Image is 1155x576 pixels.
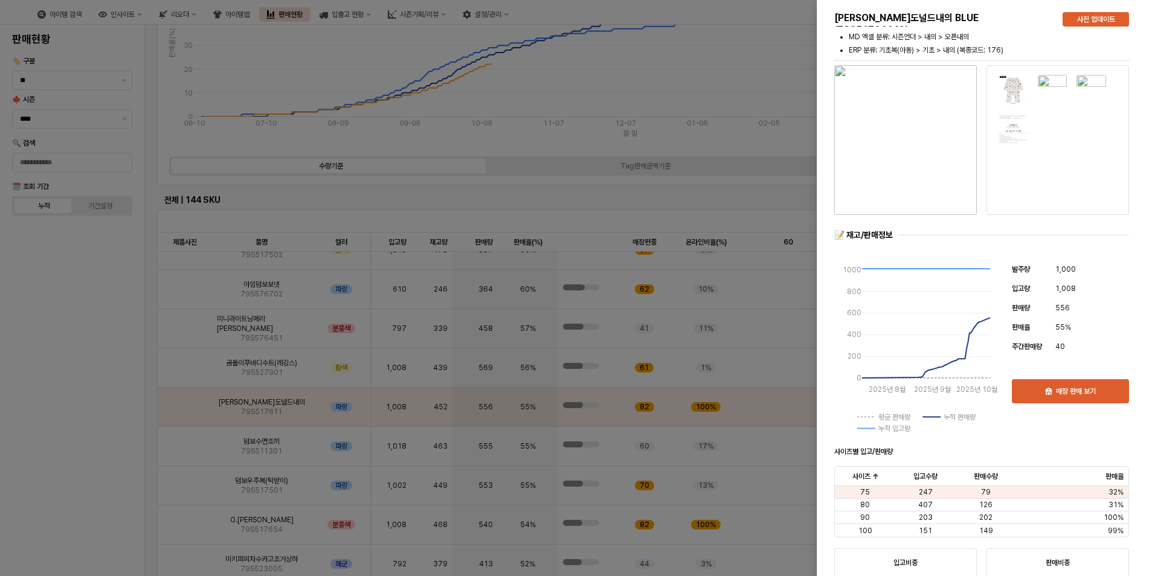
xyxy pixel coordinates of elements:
[860,513,870,522] span: 90
[913,472,938,481] span: 입고수량
[893,558,918,567] strong: 입고비중
[1012,304,1030,312] span: 판매량
[1055,283,1076,295] span: 1,008
[860,487,870,497] span: 75
[1055,321,1071,333] span: 55%
[858,526,872,536] span: 100
[979,513,993,522] span: 202
[979,500,993,510] span: 126
[834,12,1053,36] h5: [PERSON_NAME]도널드내의 BLUE (79S51761142)
[1055,302,1070,314] span: 556
[1108,526,1124,536] span: 99%
[1056,386,1096,396] p: 매장 판매 보기
[1055,263,1076,275] span: 1,000
[1012,323,1030,331] span: 판매율
[1105,472,1124,481] span: 판매율
[1108,500,1124,510] span: 31%
[1108,487,1124,497] span: 32%
[849,31,1129,42] li: MD 엑셀 분류: 시즌언더 > 내의 > 오픈내의
[981,487,991,497] span: 79
[849,45,1129,56] li: ERP 분류: 기초복(아동) > 기초 > 내의 (복종코드: 176)
[919,487,933,497] span: 247
[1012,284,1030,293] span: 입고량
[1012,342,1042,351] span: 주간판매량
[979,526,993,536] span: 149
[1012,379,1129,403] button: 매장 판매 보기
[919,526,932,536] span: 151
[1077,14,1115,24] p: 사진 업데이트
[1104,513,1124,522] span: 100%
[834,229,893,241] div: 📝 재고/판매정보
[1046,558,1070,567] strong: 판매비중
[1063,12,1129,27] button: 사진 업데이트
[918,500,933,510] span: 407
[834,447,893,456] strong: 사이즈별 입고/판매량
[1055,341,1065,353] span: 40
[974,472,998,481] span: 판매수량
[919,513,933,522] span: 203
[860,500,870,510] span: 80
[1012,265,1030,274] span: 발주량
[852,472,870,481] span: 사이즈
